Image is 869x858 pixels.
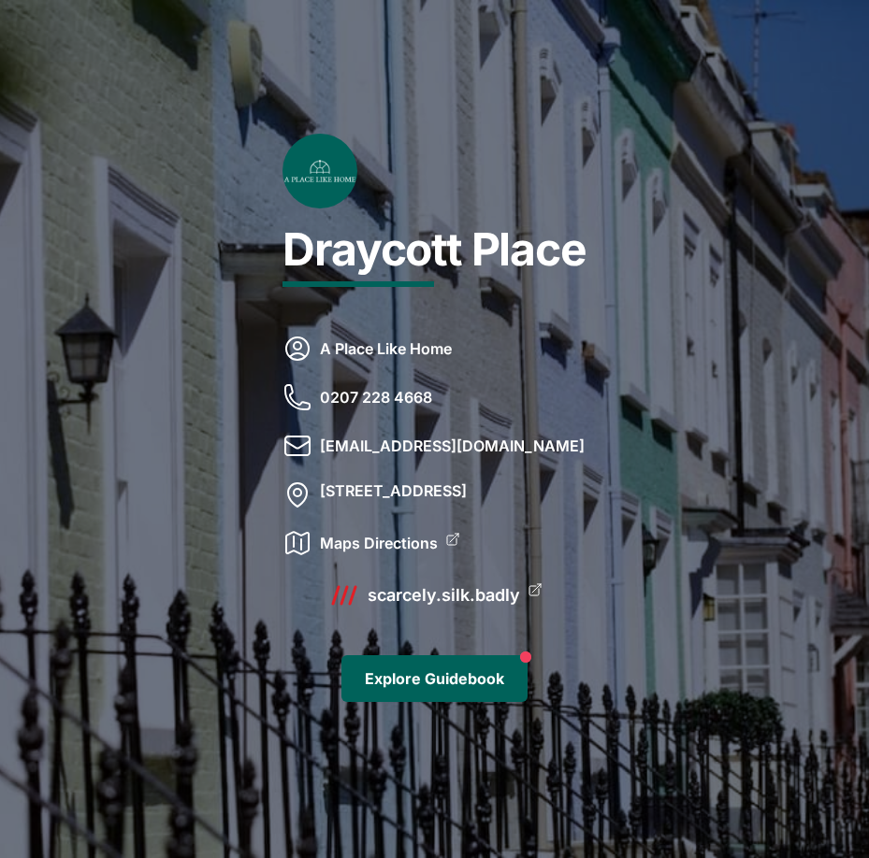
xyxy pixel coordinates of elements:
h1: Draycott Place [282,227,586,334]
p: [STREET_ADDRESS] [320,479,467,509]
img: 4ftf0deaoqhd90uahpsplx2171df [282,134,357,208]
p: 0207 228 4668 [320,382,432,431]
a: Maps Directions [320,528,438,558]
p: A Place Like Home [320,334,452,382]
a: Explore Guidebook [341,655,528,702]
p: [EMAIL_ADDRESS][DOMAIN_NAME] [320,431,585,479]
a: scarcely.silk.badly [368,582,520,608]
